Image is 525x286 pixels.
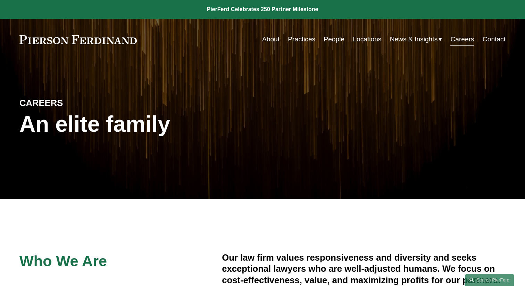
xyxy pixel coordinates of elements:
[450,33,474,46] a: Careers
[19,112,262,137] h1: An elite family
[222,252,506,286] h4: Our law firm values responsiveness and diversity and seeks exceptional lawyers who are well-adjus...
[19,97,141,108] h4: CAREERS
[465,274,514,286] a: Search this site
[19,253,107,269] span: Who We Are
[262,33,280,46] a: About
[324,33,344,46] a: People
[353,33,381,46] a: Locations
[390,33,438,46] span: News & Insights
[483,33,506,46] a: Contact
[390,33,442,46] a: folder dropdown
[288,33,315,46] a: Practices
